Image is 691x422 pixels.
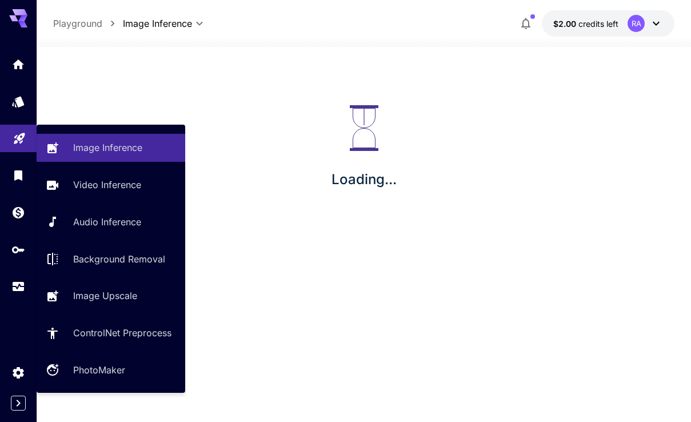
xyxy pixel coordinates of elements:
[53,17,123,30] nav: breadcrumb
[37,208,185,236] a: Audio Inference
[73,363,125,377] p: PhotoMaker
[542,10,674,37] button: $2.00
[578,19,618,29] span: credits left
[553,19,578,29] span: $2.00
[11,396,26,411] button: Expand sidebar
[53,17,102,30] p: Playground
[553,18,618,30] div: $2.00
[11,168,25,182] div: Library
[37,245,185,273] a: Background Removal
[73,178,141,192] p: Video Inference
[37,171,185,199] a: Video Inference
[73,141,142,154] p: Image Inference
[11,242,25,257] div: API Keys
[11,365,25,380] div: Settings
[628,15,645,32] div: RA
[11,280,25,294] div: Usage
[37,356,185,384] a: PhotoMaker
[73,252,165,266] p: Background Removal
[37,282,185,310] a: Image Upscale
[73,215,141,229] p: Audio Inference
[73,289,137,302] p: Image Upscale
[37,134,185,162] a: Image Inference
[37,319,185,347] a: ControlNet Preprocess
[73,326,171,340] p: ControlNet Preprocess
[331,169,397,190] p: Loading...
[123,17,192,30] span: Image Inference
[11,57,25,71] div: Home
[13,129,26,144] div: Playground
[11,205,25,220] div: Wallet
[11,94,25,109] div: Models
